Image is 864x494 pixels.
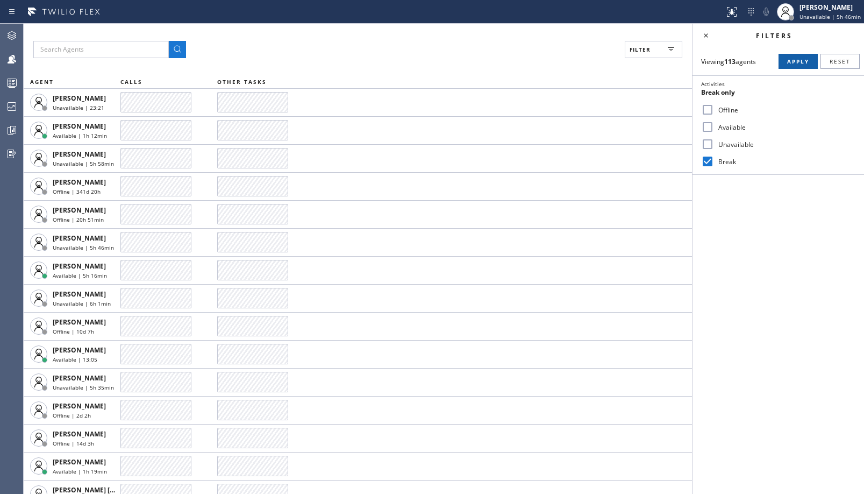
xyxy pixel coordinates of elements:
[120,78,142,86] span: CALLS
[53,401,106,411] span: [PERSON_NAME]
[53,290,106,299] span: [PERSON_NAME]
[53,244,114,251] span: Unavailable | 5h 46min
[53,300,111,307] span: Unavailable | 6h 1min
[33,41,169,58] input: Search Agents
[217,78,267,86] span: OTHER TASKS
[53,188,101,195] span: Offline | 341d 20h
[724,57,736,66] strong: 113
[53,272,107,279] span: Available | 5h 16min
[53,122,106,131] span: [PERSON_NAME]
[701,80,855,88] div: Activities
[830,58,851,65] span: Reset
[701,57,756,66] span: Viewing agents
[53,94,106,103] span: [PERSON_NAME]
[53,373,106,383] span: [PERSON_NAME]
[759,4,774,19] button: Mute
[625,41,682,58] button: Filter
[756,31,792,40] span: Filters
[53,104,104,111] span: Unavailable | 23:21
[779,54,818,69] button: Apply
[53,178,106,187] span: [PERSON_NAME]
[799,3,861,12] div: [PERSON_NAME]
[820,54,860,69] button: Reset
[714,105,855,115] label: Offline
[53,440,94,447] span: Offline | 14d 3h
[714,123,855,132] label: Available
[53,216,104,223] span: Offline | 20h 51min
[53,412,91,419] span: Offline | 2d 2h
[53,384,114,391] span: Unavailable | 5h 35min
[53,160,114,167] span: Unavailable | 5h 58min
[714,157,855,166] label: Break
[53,356,97,363] span: Available | 13:05
[30,78,54,86] span: AGENT
[53,206,106,215] span: [PERSON_NAME]
[787,58,809,65] span: Apply
[53,150,106,159] span: [PERSON_NAME]
[630,46,651,53] span: Filter
[799,13,861,20] span: Unavailable | 5h 46min
[53,468,107,475] span: Available | 1h 19min
[53,132,107,139] span: Available | 1h 12min
[53,328,94,335] span: Offline | 10d 7h
[53,429,106,439] span: [PERSON_NAME]
[714,140,855,149] label: Unavailable
[53,262,106,271] span: [PERSON_NAME]
[53,234,106,243] span: [PERSON_NAME]
[701,88,735,97] span: Break only
[53,457,106,467] span: [PERSON_NAME]
[53,345,106,355] span: [PERSON_NAME]
[53,317,106,327] span: [PERSON_NAME]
